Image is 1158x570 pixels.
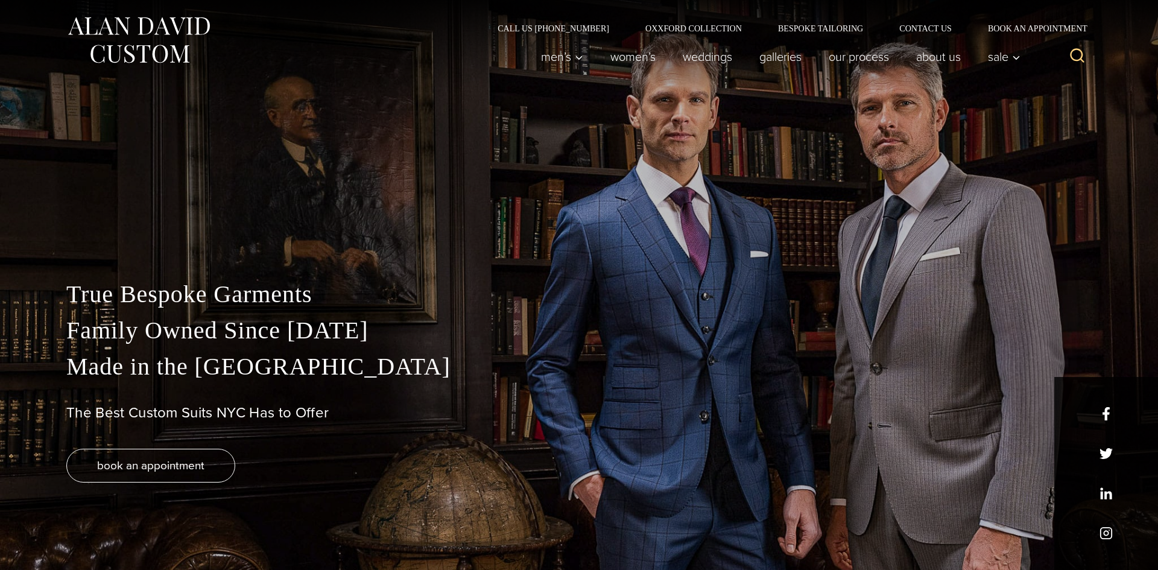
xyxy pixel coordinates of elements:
[1063,42,1092,71] button: View Search Form
[66,404,1092,422] h1: The Best Custom Suits NYC Has to Offer
[1099,407,1113,420] a: facebook
[881,24,970,33] a: Contact Us
[1099,527,1113,540] a: instagram
[1099,487,1113,500] a: linkedin
[97,457,204,474] span: book an appointment
[66,13,211,67] img: Alan David Custom
[627,24,760,33] a: Oxxford Collection
[528,45,1027,69] nav: Primary Navigation
[479,24,627,33] a: Call Us [PHONE_NUMBER]
[746,45,815,69] a: Galleries
[669,45,746,69] a: weddings
[541,51,583,63] span: Men’s
[760,24,881,33] a: Bespoke Tailoring
[479,24,1092,33] nav: Secondary Navigation
[597,45,669,69] a: Women’s
[66,449,235,483] a: book an appointment
[1099,447,1113,460] a: x/twitter
[988,51,1020,63] span: Sale
[66,276,1092,385] p: True Bespoke Garments Family Owned Since [DATE] Made in the [GEOGRAPHIC_DATA]
[903,45,975,69] a: About Us
[970,24,1092,33] a: Book an Appointment
[815,45,903,69] a: Our Process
